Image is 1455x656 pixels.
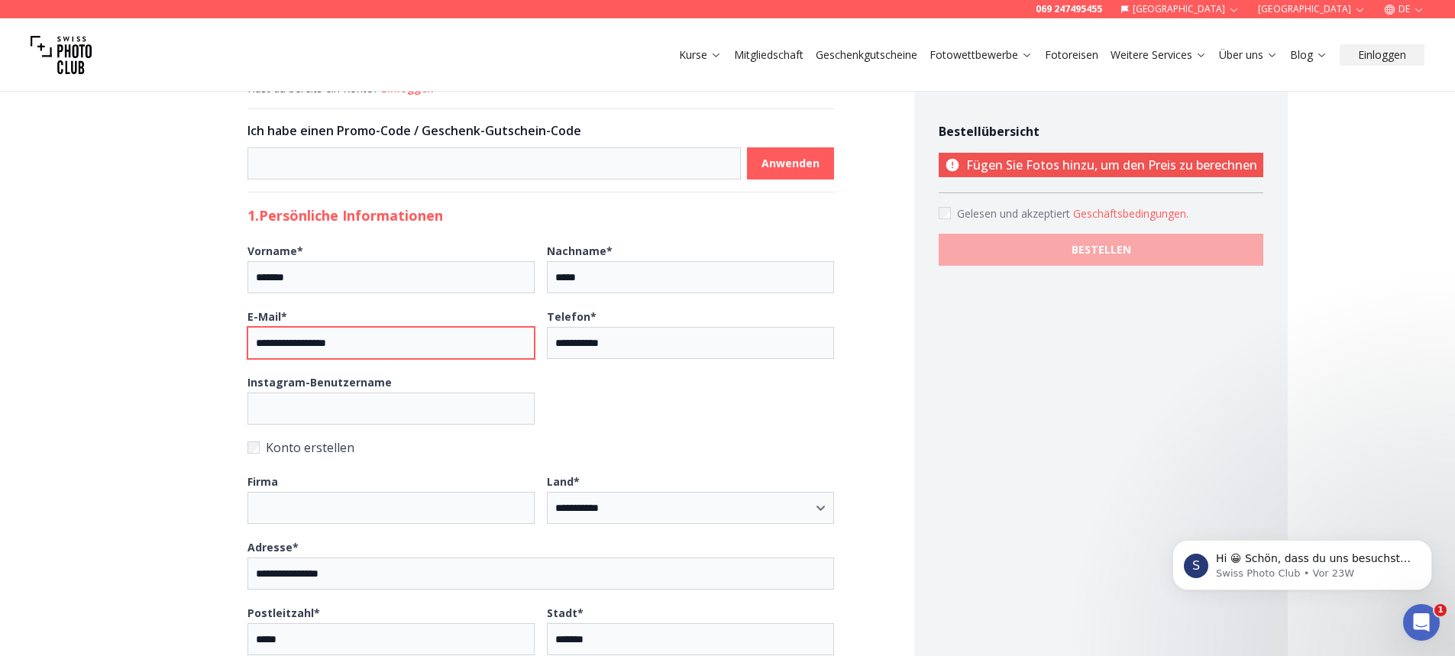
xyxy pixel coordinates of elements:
[1219,47,1278,63] a: Über uns
[247,492,535,524] input: Firma
[1213,44,1284,66] button: Über uns
[957,206,1073,221] span: Gelesen und akzeptiert
[930,47,1033,63] a: Fotowettbewerbe
[31,24,92,86] img: Swiss photo club
[247,557,834,590] input: Adresse*
[247,437,834,458] label: Konto erstellen
[761,156,820,171] b: Anwenden
[1104,44,1213,66] button: Weitere Services
[1073,206,1188,221] button: Accept termsGelesen und akzeptiert
[939,234,1263,266] button: BESTELLEN
[1045,47,1098,63] a: Fotoreisen
[1284,44,1334,66] button: Blog
[247,309,287,324] b: E-Mail *
[1290,47,1327,63] a: Blog
[247,623,535,655] input: Postleitzahl*
[247,327,535,359] input: E-Mail*
[247,244,303,258] b: Vorname *
[247,474,278,489] b: Firma
[247,393,535,425] input: Instagram-Benutzername
[547,244,613,258] b: Nachname *
[1340,44,1424,66] button: Einloggen
[939,207,951,219] input: Accept terms
[673,44,728,66] button: Kurse
[939,153,1263,177] p: Fügen Sie Fotos hinzu, um den Preis zu berechnen
[547,309,597,324] b: Telefon *
[547,623,834,655] input: Stadt*
[247,121,834,140] h3: Ich habe einen Promo-Code / Geschenk-Gutschein-Code
[547,327,834,359] input: Telefon*
[679,47,722,63] a: Kurse
[1434,604,1447,616] span: 1
[747,147,834,179] button: Anwenden
[247,261,535,293] input: Vorname*
[923,44,1039,66] button: Fotowettbewerbe
[1039,44,1104,66] button: Fotoreisen
[247,441,260,454] input: Konto erstellen
[1072,242,1131,257] b: BESTELLEN
[247,205,834,226] h2: 1. Persönliche Informationen
[547,474,580,489] b: Land *
[547,606,584,620] b: Stadt *
[816,47,917,63] a: Geschenkgutscheine
[1036,3,1102,15] a: 069 247495455
[1111,47,1207,63] a: Weitere Services
[939,122,1263,141] h4: Bestellübersicht
[247,375,392,389] b: Instagram-Benutzername
[247,606,320,620] b: Postleitzahl *
[734,47,803,63] a: Mitgliedschaft
[1149,508,1455,615] iframe: Intercom notifications Nachricht
[728,44,810,66] button: Mitgliedschaft
[547,261,834,293] input: Nachname*
[1403,604,1440,641] iframe: Intercom live chat
[247,540,299,554] b: Adresse *
[810,44,923,66] button: Geschenkgutscheine
[547,492,834,524] select: Land*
